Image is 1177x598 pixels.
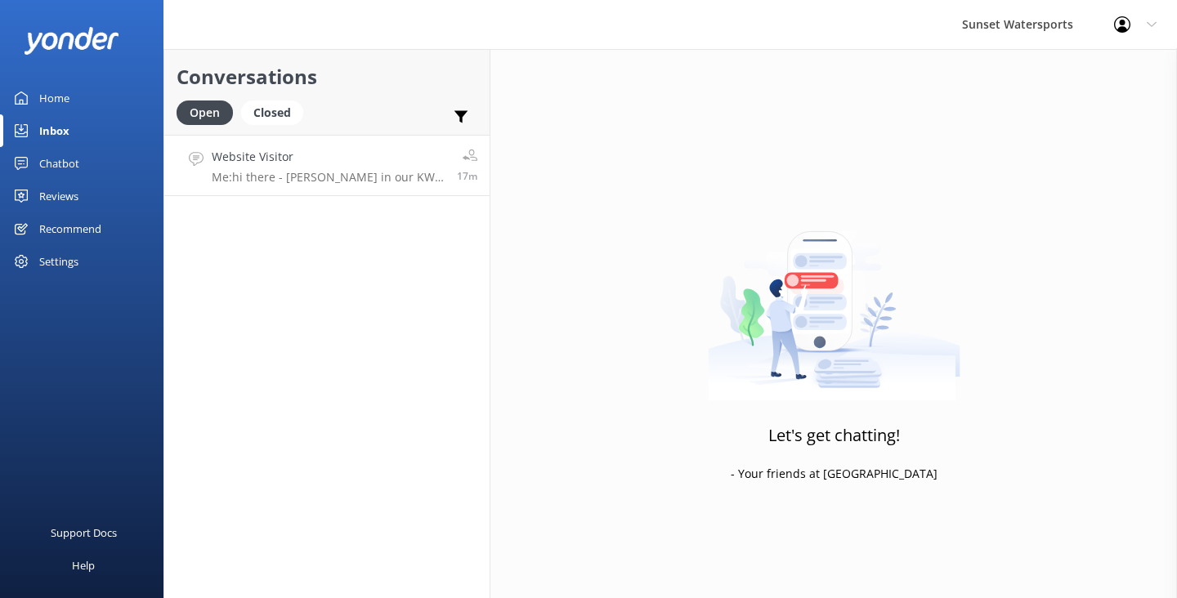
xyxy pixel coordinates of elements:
div: Chatbot [39,147,79,180]
div: Support Docs [51,516,117,549]
h4: Website Visitor [212,148,445,166]
div: Help [72,549,95,582]
a: Website VisitorMe:hi there - [PERSON_NAME] in our KW office, following on from our bot - what tri... [164,135,490,196]
div: Reviews [39,180,78,212]
a: Closed [241,103,311,121]
p: - Your friends at [GEOGRAPHIC_DATA] [731,465,938,483]
div: Closed [241,100,303,125]
div: Recommend [39,212,101,245]
div: Inbox [39,114,69,147]
div: Home [39,82,69,114]
div: Open [177,100,233,125]
p: Me: hi there - [PERSON_NAME] in our KW office, following on from our bot - what trip are wanting ... [212,170,445,185]
h3: Let's get chatting! [768,422,900,448]
img: artwork of a man stealing a conversation from at giant smartphone [708,197,960,401]
h2: Conversations [177,61,477,92]
span: 06:57pm 19-Aug-2025 (UTC -05:00) America/Cancun [457,169,477,183]
div: Settings [39,245,78,278]
a: Open [177,103,241,121]
img: yonder-white-logo.png [25,27,119,54]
